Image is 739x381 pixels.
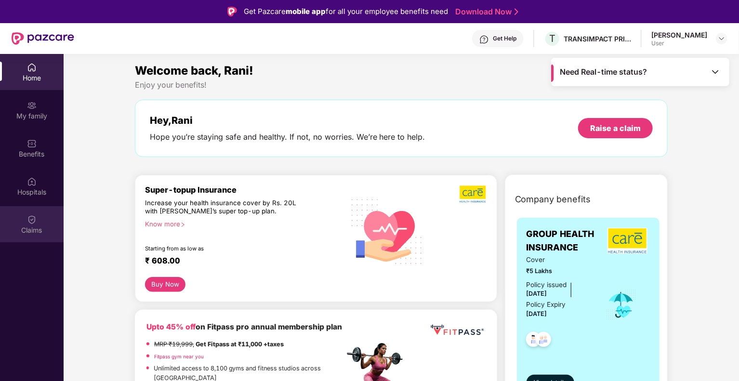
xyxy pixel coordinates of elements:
img: svg+xml;base64,PHN2ZyB4bWxucz0iaHR0cDovL3d3dy53My5vcmcvMjAwMC9zdmciIHhtbG5zOnhsaW5rPSJodHRwOi8vd3... [344,187,430,275]
img: svg+xml;base64,PHN2ZyBpZD0iSG9zcGl0YWxzIiB4bWxucz0iaHR0cDovL3d3dy53My5vcmcvMjAwMC9zdmciIHdpZHRoPS... [27,177,37,186]
img: insurerLogo [607,228,647,254]
img: Logo [227,7,237,16]
img: b5dec4f62d2307b9de63beb79f102df3.png [460,185,487,203]
div: Super-topup Insurance [145,185,344,195]
img: svg+xml;base64,PHN2ZyBpZD0iQ2xhaW0iIHhtbG5zPSJodHRwOi8vd3d3LnczLm9yZy8yMDAwL3N2ZyIgd2lkdGg9IjIwIi... [27,215,37,224]
div: Get Pazcare for all your employee benefits need [244,6,448,17]
div: Raise a claim [590,123,641,133]
img: svg+xml;base64,PHN2ZyB4bWxucz0iaHR0cDovL3d3dy53My5vcmcvMjAwMC9zdmciIHdpZHRoPSI0OC45NDMiIGhlaWdodD... [522,329,545,353]
span: GROUP HEALTH INSURANCE [527,227,606,255]
div: TRANSIMPACT PRIVATE LIMITED [564,34,631,43]
span: Welcome back, Rani! [135,64,253,78]
img: svg+xml;base64,PHN2ZyBpZD0iQmVuZWZpdHMiIHhtbG5zPSJodHRwOi8vd3d3LnczLm9yZy8yMDAwL3N2ZyIgd2lkdGg9Ij... [27,139,37,148]
span: Cover [527,255,593,265]
del: MRP ₹19,999, [154,341,194,348]
b: on Fitpass pro annual membership plan [146,322,342,331]
img: svg+xml;base64,PHN2ZyB3aWR0aD0iMjAiIGhlaWdodD0iMjAiIHZpZXdCb3g9IjAgMCAyMCAyMCIgZmlsbD0ibm9uZSIgeG... [27,101,37,110]
a: Download Now [455,7,515,17]
img: svg+xml;base64,PHN2ZyBpZD0iRHJvcGRvd24tMzJ4MzIiIHhtbG5zPSJodHRwOi8vd3d3LnczLm9yZy8yMDAwL3N2ZyIgd2... [718,35,726,42]
img: svg+xml;base64,PHN2ZyBpZD0iSGVscC0zMngzMiIgeG1sbnM9Imh0dHA6Ly93d3cudzMub3JnLzIwMDAvc3ZnIiB3aWR0aD... [479,35,489,44]
span: Company benefits [515,193,591,206]
div: Enjoy your benefits! [135,80,668,90]
span: T [549,33,555,44]
img: Stroke [515,7,518,17]
div: Increase your health insurance cover by Rs. 20L with [PERSON_NAME]’s super top-up plan. [145,199,303,216]
span: ₹5 Lakhs [527,266,593,276]
div: Get Help [493,35,516,42]
img: svg+xml;base64,PHN2ZyBpZD0iSG9tZSIgeG1sbnM9Imh0dHA6Ly93d3cudzMub3JnLzIwMDAvc3ZnIiB3aWR0aD0iMjAiIG... [27,63,37,72]
button: Buy Now [145,277,186,292]
span: right [180,222,185,227]
div: Know more [145,220,339,227]
div: Hope you’re staying safe and healthy. If not, no worries. We’re here to help. [150,132,425,142]
a: Fitpass gym near you [154,354,204,359]
img: svg+xml;base64,PHN2ZyB4bWxucz0iaHR0cDovL3d3dy53My5vcmcvMjAwMC9zdmciIHdpZHRoPSI0OC45NDMiIGhlaWdodD... [532,329,555,353]
div: [PERSON_NAME] [651,30,707,39]
strong: Get Fitpass at ₹11,000 +taxes [196,341,284,348]
strong: mobile app [286,7,326,16]
div: Hey, Rani [150,115,425,126]
div: ₹ 608.00 [145,256,335,267]
img: icon [606,289,637,321]
div: Policy Expiry [527,300,566,310]
img: Toggle Icon [711,67,720,77]
div: Starting from as low as [145,245,304,252]
span: [DATE] [527,290,547,297]
div: Policy issued [527,280,567,290]
div: User [651,39,707,47]
span: Need Real-time status? [560,67,647,77]
img: fppp.png [429,321,485,339]
span: [DATE] [527,310,547,317]
b: Upto 45% off [146,322,196,331]
img: New Pazcare Logo [12,32,74,45]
